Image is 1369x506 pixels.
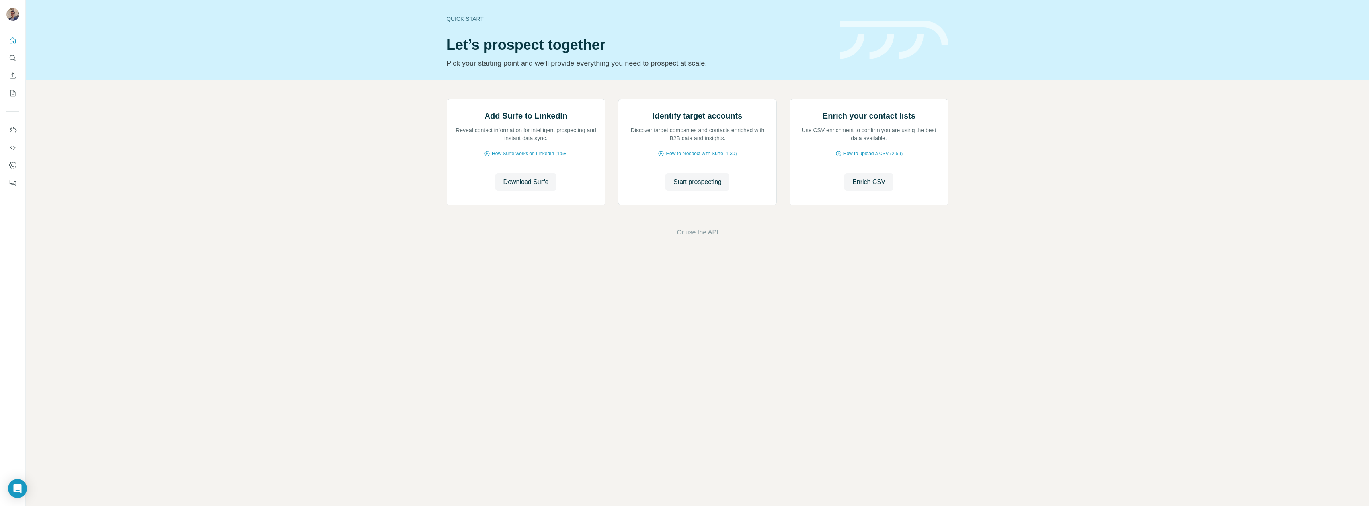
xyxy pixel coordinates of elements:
span: How to upload a CSV (2:59) [843,150,903,157]
button: Start prospecting [665,173,729,191]
span: How to prospect with Surfe (1:30) [666,150,737,157]
button: Download Surfe [495,173,557,191]
img: Avatar [6,8,19,21]
span: Enrich CSV [852,177,885,187]
h2: Identify target accounts [653,110,743,121]
span: How Surfe works on LinkedIn (1:58) [492,150,568,157]
button: Quick start [6,33,19,48]
p: Pick your starting point and we’ll provide everything you need to prospect at scale. [447,58,830,69]
span: Download Surfe [503,177,549,187]
button: Feedback [6,176,19,190]
div: Quick start [447,15,830,23]
h1: Let’s prospect together [447,37,830,53]
span: Start prospecting [673,177,722,187]
button: Enrich CSV [6,68,19,83]
p: Reveal contact information for intelligent prospecting and instant data sync. [455,126,597,142]
p: Discover target companies and contacts enriched with B2B data and insights. [626,126,768,142]
button: Use Surfe on LinkedIn [6,123,19,137]
h2: Add Surfe to LinkedIn [485,110,567,121]
div: Open Intercom Messenger [8,479,27,498]
button: Or use the API [677,228,718,237]
button: Search [6,51,19,65]
img: banner [840,21,948,59]
p: Use CSV enrichment to confirm you are using the best data available. [798,126,940,142]
button: Enrich CSV [844,173,893,191]
button: Use Surfe API [6,141,19,155]
button: My lists [6,86,19,100]
h2: Enrich your contact lists [823,110,915,121]
button: Dashboard [6,158,19,172]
